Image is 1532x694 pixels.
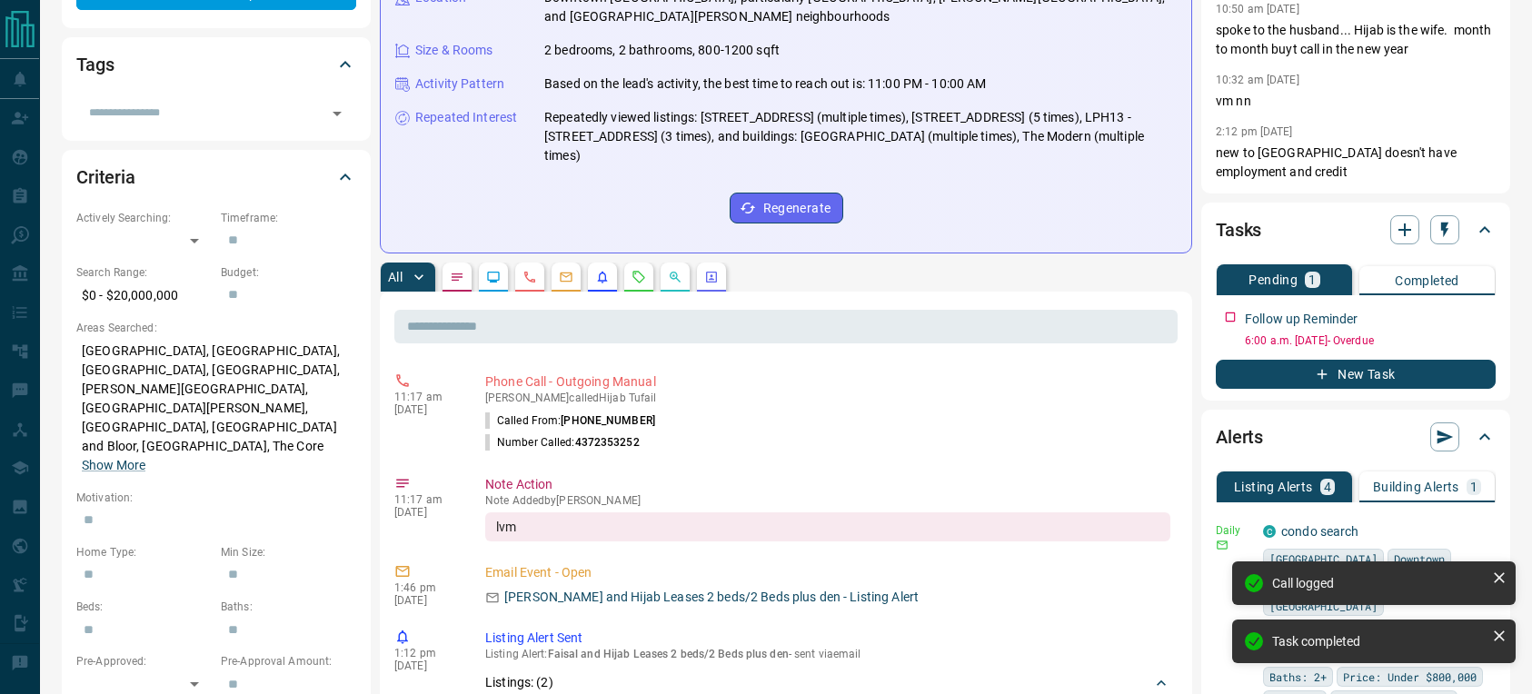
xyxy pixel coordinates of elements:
[388,271,403,283] p: All
[704,270,719,284] svg: Agent Actions
[668,270,682,284] svg: Opportunities
[1470,481,1477,493] p: 1
[1308,273,1316,286] p: 1
[548,648,789,660] span: Faisal and Hijab Leases 2 beds/2 Beds plus den
[485,494,1170,507] p: Note Added by [PERSON_NAME]
[1245,332,1496,349] p: 6:00 a.m. [DATE] - Overdue
[415,74,504,94] p: Activity Pattern
[76,490,356,506] p: Motivation:
[1216,422,1263,451] h2: Alerts
[415,41,493,60] p: Size & Rooms
[1216,208,1496,252] div: Tasks
[504,588,919,607] p: [PERSON_NAME] and Hijab Leases 2 beds/2 Beds plus den - Listing Alert
[485,673,553,692] p: Listings: ( 2 )
[1216,74,1299,86] p: 10:32 am [DATE]
[1216,92,1496,111] p: vm nn
[76,210,212,226] p: Actively Searching:
[1394,550,1445,568] span: Downtown
[1216,21,1496,59] p: spoke to the husband... Hijab is the wife. month to month buyt call in the new year
[485,648,1170,660] p: Listing Alert : - sent via email
[76,320,356,336] p: Areas Searched:
[485,392,1170,404] p: [PERSON_NAME] called Hijab Tufail
[221,653,356,669] p: Pre-Approval Amount:
[76,50,114,79] h2: Tags
[595,270,610,284] svg: Listing Alerts
[1324,481,1331,493] p: 4
[485,512,1170,541] div: lvm
[76,163,135,192] h2: Criteria
[544,108,1177,165] p: Repeatedly viewed listings: [STREET_ADDRESS] (multiple times), [STREET_ADDRESS] (5 times), LPH13 ...
[544,74,987,94] p: Based on the lead's activity, the best time to reach out is: 11:00 PM - 10:00 AM
[632,270,646,284] svg: Requests
[76,155,356,199] div: Criteria
[76,281,212,311] p: $0 - $20,000,000
[394,659,458,672] p: [DATE]
[394,506,458,519] p: [DATE]
[1269,550,1378,568] span: [GEOGRAPHIC_DATA]
[221,210,356,226] p: Timeframe:
[1216,3,1299,15] p: 10:50 am [DATE]
[485,434,640,451] p: Number Called:
[1373,481,1459,493] p: Building Alerts
[486,270,501,284] svg: Lead Browsing Activity
[76,544,212,560] p: Home Type:
[76,264,212,281] p: Search Range:
[485,412,655,429] p: Called From:
[221,544,356,560] p: Min Size:
[1216,522,1252,539] p: Daily
[1234,481,1313,493] p: Listing Alerts
[561,414,655,427] span: [PHONE_NUMBER]
[485,629,1170,648] p: Listing Alert Sent
[76,336,356,481] p: [GEOGRAPHIC_DATA], [GEOGRAPHIC_DATA], [GEOGRAPHIC_DATA], [GEOGRAPHIC_DATA], [PERSON_NAME][GEOGRAP...
[450,270,464,284] svg: Notes
[76,599,212,615] p: Beds:
[1263,525,1276,538] div: condos.ca
[76,43,356,86] div: Tags
[1245,310,1358,329] p: Follow up Reminder
[485,475,1170,494] p: Note Action
[1216,360,1496,389] button: New Task
[394,403,458,416] p: [DATE]
[1216,125,1293,138] p: 2:12 pm [DATE]
[324,101,350,126] button: Open
[394,647,458,659] p: 1:12 pm
[522,270,537,284] svg: Calls
[82,456,145,475] button: Show More
[221,264,356,281] p: Budget:
[1272,634,1485,649] div: Task completed
[485,372,1170,392] p: Phone Call - Outgoing Manual
[394,493,458,506] p: 11:17 am
[1248,273,1298,286] p: Pending
[394,594,458,607] p: [DATE]
[485,563,1170,582] p: Email Event - Open
[1395,274,1459,287] p: Completed
[1216,415,1496,459] div: Alerts
[1272,576,1485,590] div: Call logged
[394,581,458,594] p: 1:46 pm
[730,193,843,223] button: Regenerate
[1216,144,1496,182] p: new to [GEOGRAPHIC_DATA] doesn't have employment and credit
[221,599,356,615] p: Baths:
[1281,524,1359,539] a: condo search
[394,391,458,403] p: 11:17 am
[76,653,212,669] p: Pre-Approved:
[1216,215,1261,244] h2: Tasks
[559,270,573,284] svg: Emails
[575,436,640,449] span: 4372353252
[415,108,517,127] p: Repeated Interest
[544,41,780,60] p: 2 bedrooms, 2 bathrooms, 800-1200 sqft
[1216,539,1229,551] svg: Email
